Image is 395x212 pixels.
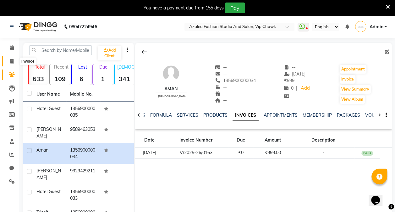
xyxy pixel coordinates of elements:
td: ₹999.00 [254,148,292,159]
button: Invoice [340,75,355,84]
span: -- [215,98,227,103]
span: | [296,85,297,92]
td: [DATE] [135,148,164,159]
strong: 341 [115,75,134,83]
a: MEMBERSHIP [303,112,332,118]
p: Recent [52,64,69,70]
p: Lost [74,64,91,70]
div: Back to Client [138,46,151,58]
div: Invoice [20,58,36,65]
strong: 109 [50,75,69,83]
p: Due [94,64,112,70]
td: 9329429211 [66,164,100,185]
td: 1356900000035 [66,102,100,122]
td: 1356900000033 [66,185,100,205]
a: INVOICES [233,110,259,121]
p: Total [31,64,48,70]
span: hotel guest [36,106,61,111]
div: aman [156,86,187,92]
span: [PERSON_NAME] [36,126,61,139]
span: hotel guest [36,189,61,194]
td: ₹0 [228,148,254,159]
strong: 6 [72,75,91,83]
iframe: chat widget [369,187,389,206]
td: V/2025-26/0163 [164,148,228,159]
span: aman [36,147,48,153]
span: -- [215,91,227,97]
span: [DATE] [284,71,306,77]
img: Admin [355,21,366,32]
span: 1356900000034 [215,78,256,83]
button: Pay [225,3,245,13]
a: VOUCHERS [365,112,390,118]
span: - [322,150,324,155]
strong: 633 [29,75,48,83]
strong: 1 [93,75,112,83]
button: View Album [340,95,365,104]
button: View Summary [340,85,371,94]
th: User Name [33,87,66,102]
span: ₹ [284,78,287,83]
span: -- [215,84,227,90]
a: PACKAGES [337,112,360,118]
th: Amount [254,133,292,148]
a: PRODUCTS [203,112,228,118]
a: SERVICES [177,112,198,118]
img: avatar [162,64,180,83]
input: Search by Name/Mobile/Email/Code [29,45,92,55]
span: Admin [369,24,383,30]
button: Appointment [340,65,366,74]
a: Add [300,84,311,93]
span: -- [284,64,296,70]
td: 9589463053 [66,122,100,143]
td: 1356900000034 [66,143,100,164]
span: 999 [284,78,294,83]
th: Description [292,133,354,148]
span: [DEMOGRAPHIC_DATA] [158,95,187,98]
a: Add Client [98,46,121,60]
th: Invoice Number [164,133,228,148]
span: -- [215,64,227,70]
a: APPOINTMENTS [264,112,298,118]
th: Mobile No. [66,87,100,102]
a: FORMULA [150,112,172,118]
img: logo [16,18,59,36]
div: PAID [361,151,373,156]
th: Due [228,133,254,148]
th: Date [135,133,164,148]
span: [PERSON_NAME] [36,168,61,180]
b: 08047224946 [69,18,97,36]
p: [DEMOGRAPHIC_DATA] [117,64,134,70]
span: 0 [284,85,294,91]
span: -- [215,71,227,77]
div: You have a payment due from 155 days [144,5,224,11]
